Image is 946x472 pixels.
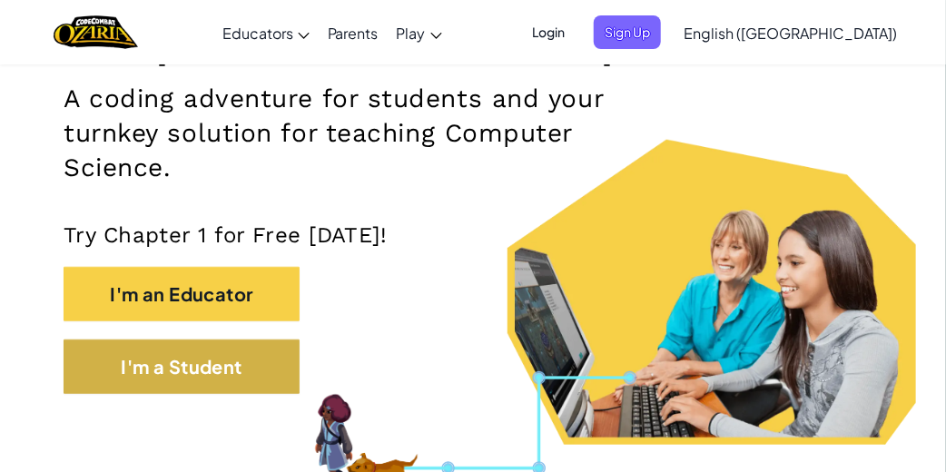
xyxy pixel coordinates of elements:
[54,14,138,51] a: Ozaria by CodeCombat logo
[213,8,319,57] a: Educators
[521,15,576,49] button: Login
[675,8,906,57] a: English ([GEOGRAPHIC_DATA])
[64,267,300,321] button: I'm an Educator
[594,15,661,49] button: Sign Up
[397,24,426,43] span: Play
[684,24,897,43] span: English ([GEOGRAPHIC_DATA])
[64,82,612,185] h2: A coding adventure for students and your turnkey solution for teaching Computer Science.
[64,221,882,249] p: Try Chapter 1 for Free [DATE]!
[388,8,451,57] a: Play
[319,8,388,57] a: Parents
[54,14,138,51] img: Home
[222,24,293,43] span: Educators
[64,339,300,394] button: I'm a Student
